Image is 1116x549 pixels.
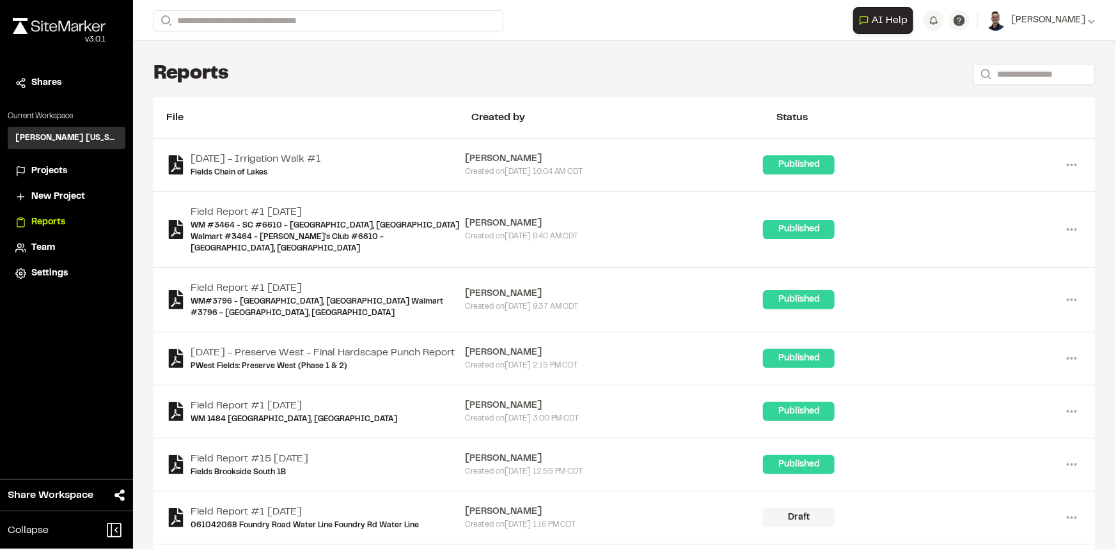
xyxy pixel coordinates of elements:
a: Settings [15,267,118,281]
a: [DATE] - Irrigation Walk #1 [191,151,321,167]
div: Created on [DATE] 3:00 PM CDT [465,413,764,424]
a: Field Report #1 [DATE] [191,205,465,220]
a: Field Report #15 [DATE] [191,451,308,467]
img: User [986,10,1006,31]
a: [DATE] - Preserve West - Final Hardscape Punch Report [191,345,455,360]
div: Created by [471,110,776,125]
a: Fields Brookside South 1B [191,467,308,478]
button: Open AI Assistant [853,7,913,34]
div: Draft [763,508,835,527]
img: rebrand.png [13,18,106,34]
span: Collapse [8,523,49,538]
a: Team [15,241,118,255]
span: AI Help [872,13,908,28]
div: [PERSON_NAME] [465,399,764,413]
div: Published [763,349,835,368]
div: File [166,110,471,125]
span: [PERSON_NAME] [1011,13,1085,27]
span: Shares [31,76,61,90]
a: New Project [15,190,118,204]
a: WM#3796 - [GEOGRAPHIC_DATA], [GEOGRAPHIC_DATA] Walmart #3796 - [GEOGRAPHIC_DATA], [GEOGRAPHIC_DATA] [191,296,465,319]
h3: [PERSON_NAME] [US_STATE] [15,132,118,144]
div: Created on [DATE] 9:37 AM CDT [465,301,764,313]
span: Team [31,241,55,255]
span: New Project [31,190,85,204]
div: Created on [DATE] 9:40 AM CDT [465,231,764,242]
span: Projects [31,164,67,178]
div: Published [763,290,835,309]
span: Reports [31,215,65,229]
div: Open AI Assistant [853,7,918,34]
div: Published [763,455,835,474]
div: [PERSON_NAME] [465,217,764,231]
a: Fields Chain of Lakes [191,167,321,178]
a: Field Report #1 [DATE] [191,398,397,414]
a: WM #3464 - SC #6610 - [GEOGRAPHIC_DATA], [GEOGRAPHIC_DATA] Walmart #3464 - [PERSON_NAME]'s Club #... [191,220,465,254]
div: [PERSON_NAME] [465,346,764,360]
div: Oh geez...please don't... [13,34,106,45]
a: PWest Fields: Preserve West (Phase 1 & 2) [191,360,455,372]
div: Published [763,155,835,174]
div: Created on [DATE] 10:04 AM CDT [465,166,764,178]
a: Reports [15,215,118,229]
a: Projects [15,164,118,178]
p: Current Workspace [8,111,125,122]
div: Status [777,110,1082,125]
div: Created on [DATE] 12:55 PM CDT [465,466,764,477]
div: Created on [DATE] 1:16 PM CDT [465,519,764,530]
div: [PERSON_NAME] [465,152,764,166]
a: Field Report #1 [DATE] [191,504,419,520]
a: Field Report #1 [DATE] [191,281,465,296]
span: Share Workspace [8,488,93,503]
span: Settings [31,267,68,281]
div: [PERSON_NAME] [465,505,764,519]
h1: Reports [153,61,229,87]
a: 061042068 Foundry Road Water Line Foundry Rd Water Line [191,520,419,531]
div: Published [763,220,835,239]
div: Published [763,402,835,421]
button: Search [153,10,177,31]
div: [PERSON_NAME] [465,287,764,301]
div: [PERSON_NAME] [465,452,764,466]
a: WM 1484 [GEOGRAPHIC_DATA], [GEOGRAPHIC_DATA] [191,414,397,425]
a: Shares [15,76,118,90]
button: Search [973,64,996,85]
button: [PERSON_NAME] [986,10,1096,31]
div: Created on [DATE] 2:15 PM CDT [465,360,764,371]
